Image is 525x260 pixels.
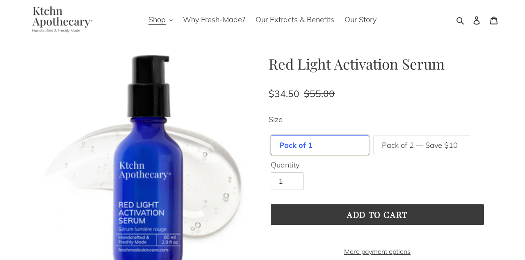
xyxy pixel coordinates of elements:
[269,88,299,99] span: $34.50
[382,140,458,151] label: Pack of 2 — Save $10
[148,15,166,25] span: Shop
[271,159,484,170] label: Quantity
[256,15,334,25] span: Our Extracts & Benefits
[279,140,313,151] label: Pack of 1
[269,114,486,125] label: Size
[345,15,377,25] span: Our Story
[183,15,245,25] span: Why Fresh-Made?
[271,204,484,225] button: Add to cart
[144,13,177,26] button: Shop
[340,13,381,26] a: Our Story
[347,209,408,220] span: Add to cart
[251,13,338,26] a: Our Extracts & Benefits
[271,246,484,256] a: More payment options
[23,6,98,33] img: Ktchn Apothecary
[304,88,335,99] s: $55.00
[269,55,486,72] h1: Red Light Activation Serum
[179,13,249,26] a: Why Fresh-Made?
